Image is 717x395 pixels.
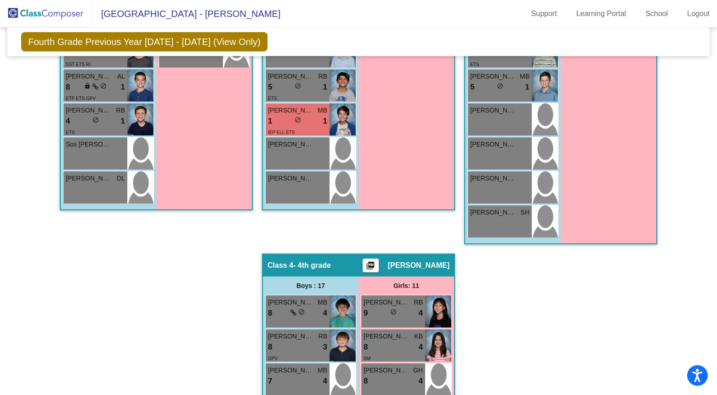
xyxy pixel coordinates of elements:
span: [PERSON_NAME] [470,72,516,81]
span: ETP ETS GPV [66,96,96,101]
span: GH [413,366,423,375]
span: 1 [121,115,125,127]
span: [PERSON_NAME] [268,366,314,375]
span: SH [521,208,529,217]
span: DL [117,174,125,183]
span: MB [318,106,327,115]
span: do_not_disturb_alt [497,83,503,89]
span: [PERSON_NAME] [364,366,410,375]
a: Support [524,6,564,21]
span: 3 [323,341,327,353]
span: [PERSON_NAME] [388,261,450,270]
span: RB [414,298,423,307]
a: Logout [680,6,717,21]
span: MB [318,366,327,375]
span: [PERSON_NAME] [66,106,112,115]
span: Sos [PERSON_NAME] [66,140,112,149]
span: 1 [525,81,529,93]
span: 4 [419,375,423,387]
div: Girls: 11 [358,276,454,295]
span: RB [319,332,327,341]
span: [PERSON_NAME] [PERSON_NAME] [268,332,314,341]
span: lock [84,83,91,89]
span: [PERSON_NAME] [268,72,314,81]
span: do_not_disturb_alt [390,309,397,315]
span: do_not_disturb_alt [295,83,301,89]
span: 8 [66,81,70,93]
span: [PERSON_NAME] [470,174,516,183]
a: Learning Portal [569,6,634,21]
span: [PERSON_NAME] [364,298,410,307]
span: do_not_disturb_alt [92,117,99,123]
span: 4 [66,115,70,127]
span: 1 [323,81,327,93]
span: SST ETS RI [66,62,91,67]
span: Class 4 [267,261,293,270]
span: [PERSON_NAME] [470,106,516,115]
span: 5 [268,81,272,93]
span: [PERSON_NAME] [268,106,314,115]
span: 8 [268,307,272,319]
span: [PERSON_NAME] [268,140,314,149]
span: [PERSON_NAME] [268,174,314,183]
span: GPV [268,356,278,361]
span: [PERSON_NAME] [PERSON_NAME] [66,72,112,81]
span: [PERSON_NAME] [268,298,314,307]
span: 8 [364,375,368,387]
span: [GEOGRAPHIC_DATA] - [PERSON_NAME] [92,6,280,21]
span: ETS [470,62,479,67]
span: 4 [323,375,327,387]
span: Fourth Grade Previous Year [DATE] - [DATE] (View Only) [21,32,267,51]
span: RB [319,72,327,81]
span: 1 [268,115,272,127]
span: 8 [364,341,368,353]
div: Boys : 17 [263,276,358,295]
span: 8 [268,341,272,353]
mat-icon: picture_as_pdf [365,261,376,274]
span: [PERSON_NAME] [470,208,516,217]
span: - 4th grade [293,261,331,270]
span: do_not_disturb_alt [295,117,301,123]
span: MB [520,72,529,81]
span: 4 [323,307,327,319]
span: 7 [268,375,272,387]
button: Print Students Details [363,259,379,272]
span: MB [318,298,327,307]
span: [PERSON_NAME] [470,140,516,149]
span: SM [364,356,370,361]
span: ETS [268,96,277,101]
span: AL [117,72,125,81]
span: do_not_disturb_alt [100,83,107,89]
span: IEP ELL ETS [268,130,295,135]
span: 5 [470,81,474,93]
span: RB [116,106,125,115]
span: KB [414,332,423,341]
span: 9 [364,307,368,319]
span: 1 [121,81,125,93]
span: 1 [323,115,327,127]
span: [PERSON_NAME] [66,174,112,183]
span: 4 [419,341,423,353]
span: 4 [419,307,423,319]
span: ETS [66,130,74,135]
span: [PERSON_NAME] [364,332,410,341]
a: School [638,6,675,21]
span: do_not_disturb_alt [298,309,305,315]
